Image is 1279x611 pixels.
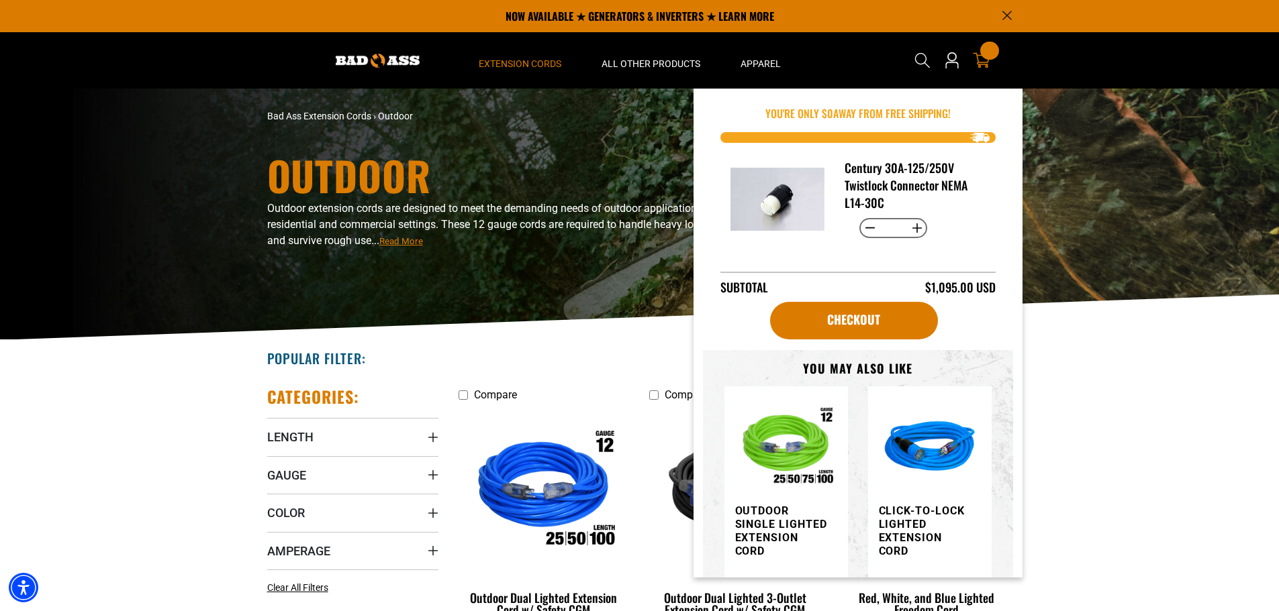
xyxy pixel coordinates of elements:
[479,58,561,70] span: Extension Cords
[267,494,438,531] summary: Color
[651,414,820,569] img: Outdoor Dual Lighted 3-Outlet Extension Cord w/ Safety CGM
[720,278,768,296] div: Subtotal
[379,236,423,246] span: Read More
[694,89,1023,577] div: Item added to your cart
[267,543,330,559] span: Amperage
[912,50,933,71] summary: Search
[267,202,755,247] span: Outdoor extension cords are designed to meet the demanding needs of outdoor applications, in both...
[941,32,963,89] a: Open this option
[720,32,801,89] summary: Apparel
[925,278,996,296] div: $1,095.00 USD
[373,111,376,121] span: ›
[735,504,829,558] h3: Outdoor Single Lighted Extension Cord
[267,111,371,121] a: Bad Ass Extension Cords
[879,504,973,558] h3: Click-to-Lock Lighted Extension Cord
[378,111,413,121] span: Outdoor
[267,155,757,195] h1: Outdoor
[267,505,305,520] span: Color
[879,397,981,499] img: blue
[267,532,438,569] summary: Amperage
[267,109,757,123] nav: breadcrumbs
[665,388,708,401] span: Compare
[459,414,628,569] img: Outdoor Dual Lighted Extension Cord w/ Safety CGM
[845,159,985,211] h3: Century 30A-125/250V Twistlock Connector NEMA L14-30C
[581,32,720,89] summary: All Other Products
[770,302,938,339] a: Checkout
[267,429,314,445] span: Length
[267,467,306,483] span: Gauge
[267,386,360,407] h2: Categories:
[9,573,38,602] div: Accessibility Menu
[336,54,420,68] img: Bad Ass Extension Cords
[267,581,334,595] a: Clear All Filters
[602,58,700,70] span: All Other Products
[267,582,328,593] span: Clear All Filters
[267,456,438,494] summary: Gauge
[720,105,996,121] p: You're Only $ away from free shipping!
[267,418,438,455] summary: Length
[880,217,906,239] input: Quantity for Century 30A-125/250V Twistlock Connector NEMA L14-30C
[459,32,581,89] summary: Extension Cords
[267,349,366,367] h2: Popular Filter:
[735,397,837,499] img: Outdoor Single Lighted Extension Cord
[474,388,517,401] span: Compare
[827,105,833,121] span: 0
[724,361,992,376] h3: You may also like
[741,58,781,70] span: Apparel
